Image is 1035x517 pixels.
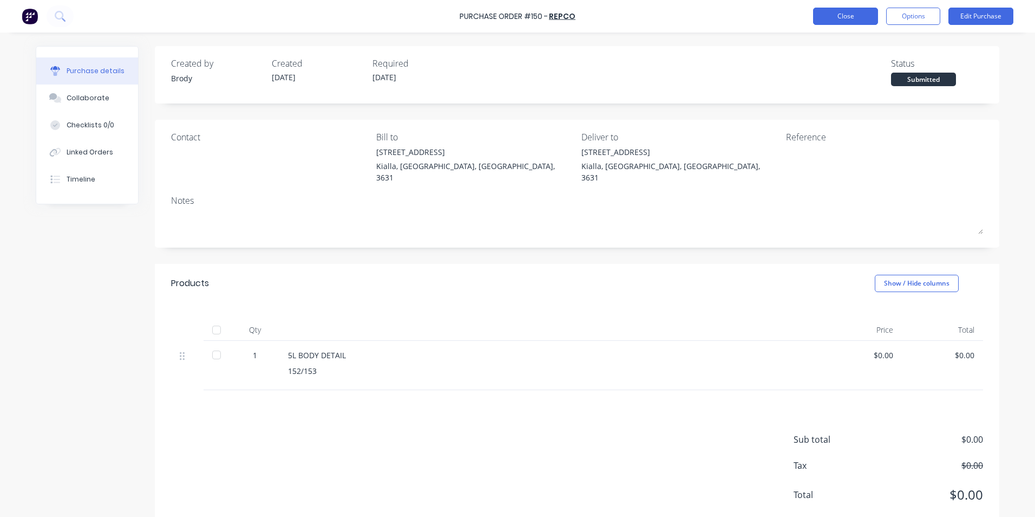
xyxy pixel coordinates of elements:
[36,112,138,139] button: Checklists 0/0
[813,8,878,25] button: Close
[36,139,138,166] button: Linked Orders
[36,57,138,85] button: Purchase details
[171,277,209,290] div: Products
[288,350,812,361] div: 5L BODY DETAIL
[67,175,95,184] div: Timeline
[886,8,940,25] button: Options
[902,319,983,341] div: Total
[581,160,778,183] div: Kialla, [GEOGRAPHIC_DATA], [GEOGRAPHIC_DATA], 3631
[948,8,1013,25] button: Edit Purchase
[67,66,125,76] div: Purchase details
[794,433,875,446] span: Sub total
[171,131,368,144] div: Contact
[910,350,974,361] div: $0.00
[581,131,778,144] div: Deliver to
[239,350,271,361] div: 1
[372,57,464,70] div: Required
[581,146,778,158] div: [STREET_ADDRESS]
[171,194,983,207] div: Notes
[829,350,893,361] div: $0.00
[67,147,113,157] div: Linked Orders
[288,365,812,377] div: 152/153
[875,459,983,472] span: $0.00
[376,160,573,183] div: Kialla, [GEOGRAPHIC_DATA], [GEOGRAPHIC_DATA], 3631
[231,319,279,341] div: Qty
[549,11,575,22] a: Repco
[794,488,875,501] span: Total
[22,8,38,24] img: Factory
[875,433,983,446] span: $0.00
[460,11,548,22] div: Purchase Order #150 -
[376,146,573,158] div: [STREET_ADDRESS]
[891,73,956,86] div: Submitted
[794,459,875,472] span: Tax
[36,85,138,112] button: Collaborate
[376,131,573,144] div: Bill to
[786,131,983,144] div: Reference
[272,57,364,70] div: Created
[67,120,114,130] div: Checklists 0/0
[875,275,959,292] button: Show / Hide columns
[67,93,109,103] div: Collaborate
[36,166,138,193] button: Timeline
[875,485,983,505] span: $0.00
[171,57,263,70] div: Created by
[891,57,983,70] div: Status
[821,319,902,341] div: Price
[171,73,263,84] div: Brody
